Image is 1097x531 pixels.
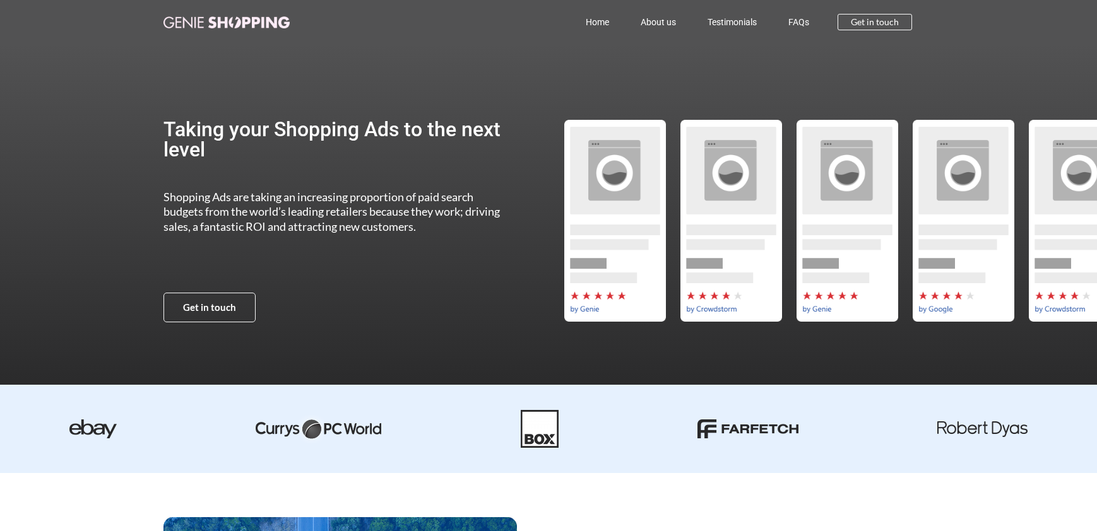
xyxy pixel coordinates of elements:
img: ebay-dark [69,419,117,438]
img: farfetch-01 [697,419,798,438]
span: Get in touch [183,303,236,312]
a: About us [625,8,692,37]
img: robert dyas [937,421,1028,437]
a: FAQs [773,8,825,37]
span: Shopping Ads are taking an increasing proportion of paid search budgets from the world’s leading ... [163,190,500,233]
div: by-genie [557,120,673,322]
div: 1 / 5 [557,120,673,322]
div: by-genie [789,120,905,322]
a: Testimonials [692,8,773,37]
nav: Menu [345,8,825,37]
img: Box-01 [521,410,559,448]
a: Get in touch [838,14,912,30]
a: Get in touch [163,293,256,322]
h2: Taking your Shopping Ads to the next level [163,119,513,160]
div: 3 / 5 [789,120,905,322]
div: 4 / 5 [905,120,1021,322]
div: by-crowdstorm [673,120,789,322]
span: Get in touch [851,18,899,26]
div: by-google [905,120,1021,322]
img: genie-shopping-logo [163,16,290,28]
a: Home [570,8,625,37]
div: 2 / 5 [673,120,789,322]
